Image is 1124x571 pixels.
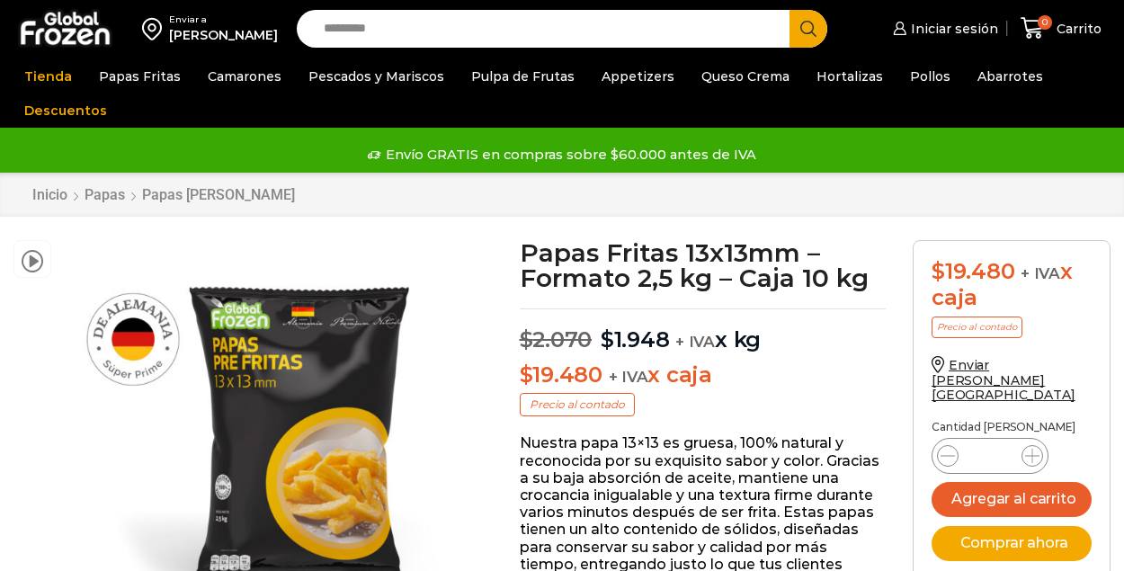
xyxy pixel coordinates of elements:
[675,333,715,351] span: + IVA
[932,258,945,284] span: $
[807,59,892,94] a: Hortalizas
[520,362,887,388] p: x caja
[520,326,533,352] span: $
[932,482,1092,517] button: Agregar al carrito
[199,59,290,94] a: Camarones
[299,59,453,94] a: Pescados y Mariscos
[1016,7,1106,49] a: 0 Carrito
[142,13,169,44] img: address-field-icon.svg
[973,443,1007,468] input: Product quantity
[462,59,584,94] a: Pulpa de Frutas
[15,59,81,94] a: Tienda
[90,59,190,94] a: Papas Fritas
[901,59,959,94] a: Pollos
[932,259,1092,311] div: x caja
[932,258,1014,284] bdi: 19.480
[888,11,998,47] a: Iniciar sesión
[932,421,1092,433] p: Cantidad [PERSON_NAME]
[906,20,998,38] span: Iniciar sesión
[169,26,278,44] div: [PERSON_NAME]
[609,368,648,386] span: + IVA
[520,361,533,388] span: $
[520,393,635,416] p: Precio al contado
[520,326,593,352] bdi: 2.070
[1021,264,1060,282] span: + IVA
[932,526,1092,561] button: Comprar ahora
[520,308,887,353] p: x kg
[601,326,614,352] span: $
[601,326,670,352] bdi: 1.948
[968,59,1052,94] a: Abarrotes
[84,186,126,203] a: Papas
[593,59,683,94] a: Appetizers
[1038,15,1052,30] span: 0
[692,59,798,94] a: Queso Crema
[932,357,1075,404] a: Enviar [PERSON_NAME][GEOGRAPHIC_DATA]
[1052,20,1102,38] span: Carrito
[169,13,278,26] div: Enviar a
[932,317,1022,338] p: Precio al contado
[520,361,602,388] bdi: 19.480
[31,186,296,203] nav: Breadcrumb
[31,186,68,203] a: Inicio
[15,94,116,128] a: Descuentos
[789,10,827,48] button: Search button
[141,186,296,203] a: Papas [PERSON_NAME]
[520,240,887,290] h1: Papas Fritas 13x13mm – Formato 2,5 kg – Caja 10 kg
